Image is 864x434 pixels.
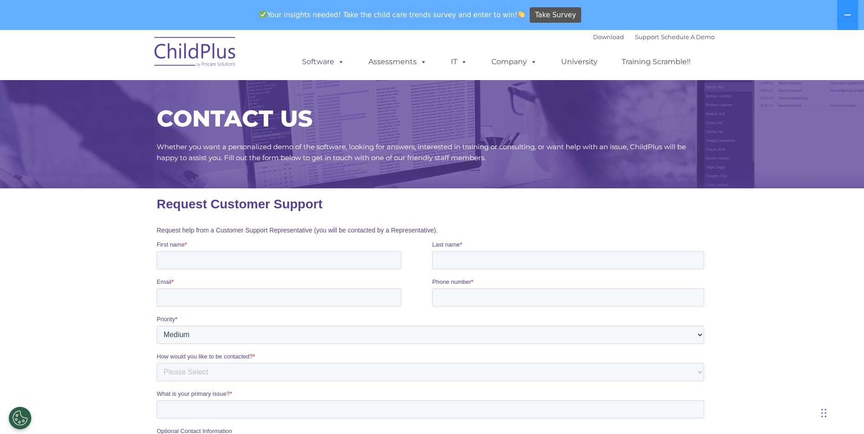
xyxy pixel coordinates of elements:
span: Whether you want a personalized demo of the software, looking for answers, interested in training... [157,142,686,162]
a: Company [482,53,546,71]
a: Software [293,53,353,71]
a: Assessments [359,53,436,71]
img: ChildPlus by Procare Solutions [150,30,241,76]
a: University [552,53,607,71]
span: CONTACT US [157,105,312,132]
a: Take Survey [530,7,581,23]
button: Cookies Settings [9,407,31,429]
div: Drag [821,399,827,427]
a: IT [442,53,476,71]
a: Support [635,33,659,40]
iframe: Chat Widget [715,336,864,434]
span: Take Survey [535,7,576,23]
a: Training Scramble!! [613,53,700,71]
font: | [593,33,715,40]
a: Schedule A Demo [661,33,715,40]
a: Download [593,33,624,40]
